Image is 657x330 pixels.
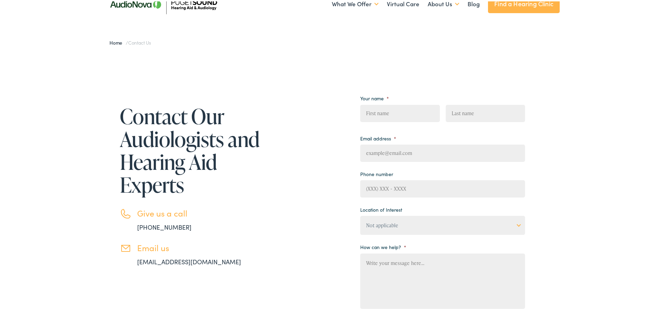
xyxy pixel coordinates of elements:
[120,103,262,195] h1: Contact Our Audiologists and Hearing Aid Experts
[137,207,262,217] h3: Give us a call
[137,241,262,251] h3: Email us
[360,103,440,121] input: First name
[446,103,525,121] input: Last name
[137,256,241,265] a: [EMAIL_ADDRESS][DOMAIN_NAME]
[360,169,393,176] label: Phone number
[360,134,396,140] label: Email address
[360,94,389,100] label: Your name
[128,38,151,45] span: Contact Us
[360,143,525,161] input: example@email.com
[360,242,406,249] label: How can we help?
[360,179,525,196] input: (XXX) XXX - XXXX
[109,38,126,45] a: Home
[137,221,192,230] a: [PHONE_NUMBER]
[109,38,151,45] span: /
[360,205,402,211] label: Location of Interest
